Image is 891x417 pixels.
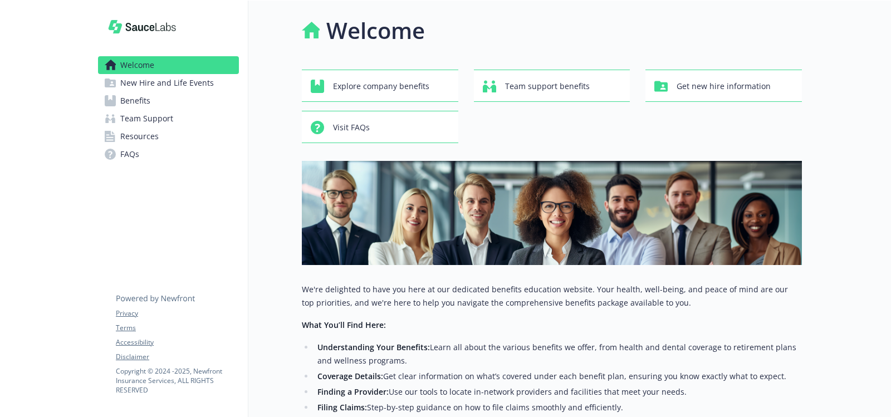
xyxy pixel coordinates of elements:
a: New Hire and Life Events [98,74,239,92]
button: Visit FAQs [302,111,458,143]
a: Team Support [98,110,239,127]
a: Accessibility [116,337,238,347]
a: Terms [116,323,238,333]
span: Team support benefits [505,76,590,97]
span: Benefits [120,92,150,110]
span: Get new hire information [677,76,771,97]
span: Explore company benefits [333,76,429,97]
a: Resources [98,127,239,145]
p: Copyright © 2024 - 2025 , Newfront Insurance Services, ALL RIGHTS RESERVED [116,366,238,395]
a: Welcome [98,56,239,74]
span: New Hire and Life Events [120,74,214,92]
strong: What You’ll Find Here: [302,320,386,330]
a: Privacy [116,308,238,318]
h1: Welcome [326,14,425,47]
li: Get clear information on what’s covered under each benefit plan, ensuring you know exactly what t... [314,370,802,383]
li: Step-by-step guidance on how to file claims smoothly and efficiently. [314,401,802,414]
img: overview page banner [302,161,802,265]
button: Explore company benefits [302,70,458,102]
strong: Coverage Details: [317,371,383,381]
a: Disclaimer [116,352,238,362]
span: Resources [120,127,159,145]
strong: Finding a Provider: [317,386,389,397]
button: Get new hire information [645,70,802,102]
a: FAQs [98,145,239,163]
a: Benefits [98,92,239,110]
span: Welcome [120,56,154,74]
strong: Filing Claims: [317,402,367,413]
li: Use our tools to locate in-network providers and facilities that meet your needs. [314,385,802,399]
span: FAQs [120,145,139,163]
button: Team support benefits [474,70,630,102]
span: Team Support [120,110,173,127]
p: We're delighted to have you here at our dedicated benefits education website. Your health, well-b... [302,283,802,310]
li: Learn all about the various benefits we offer, from health and dental coverage to retirement plan... [314,341,802,367]
strong: Understanding Your Benefits: [317,342,430,352]
span: Visit FAQs [333,117,370,138]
